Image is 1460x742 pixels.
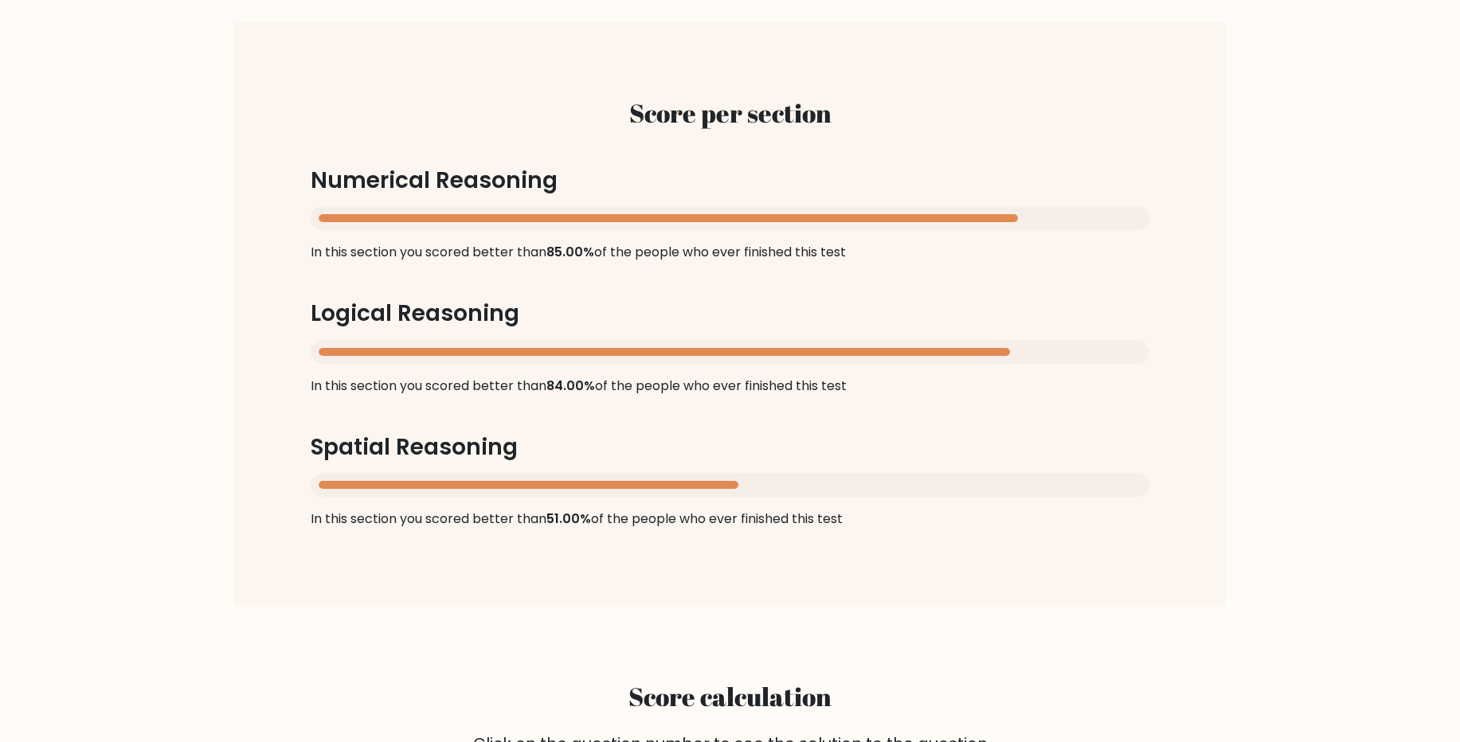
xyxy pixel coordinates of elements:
h2: Score per section [311,98,1149,128]
span: 85.00% [546,243,594,261]
span: 51.00% [546,510,591,528]
span: 84.00% [546,377,595,395]
h2: Score calculation [244,681,1216,712]
h3: Spatial Reasoning [311,434,1149,461]
h3: Numerical Reasoning [311,167,1149,194]
div: In this section you scored better than of the people who ever finished this test In this section ... [272,60,1188,567]
h3: Logical Reasoning [311,300,1149,327]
